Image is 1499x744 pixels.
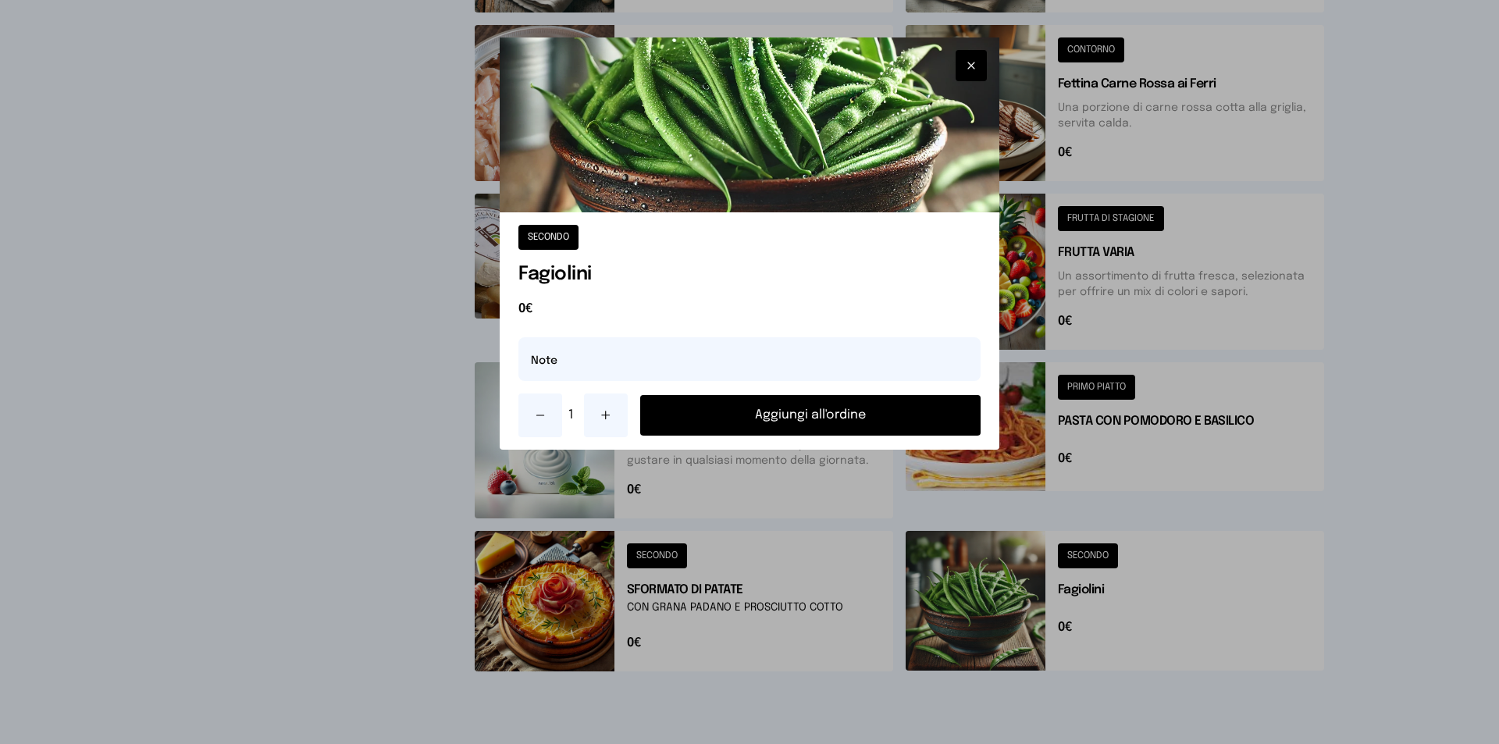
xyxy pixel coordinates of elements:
span: 0€ [518,300,981,319]
button: Aggiungi all'ordine [640,395,981,436]
img: Fagiolini [500,37,999,212]
span: 1 [568,406,578,425]
h1: Fagiolini [518,262,981,287]
button: SECONDO [518,225,579,250]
